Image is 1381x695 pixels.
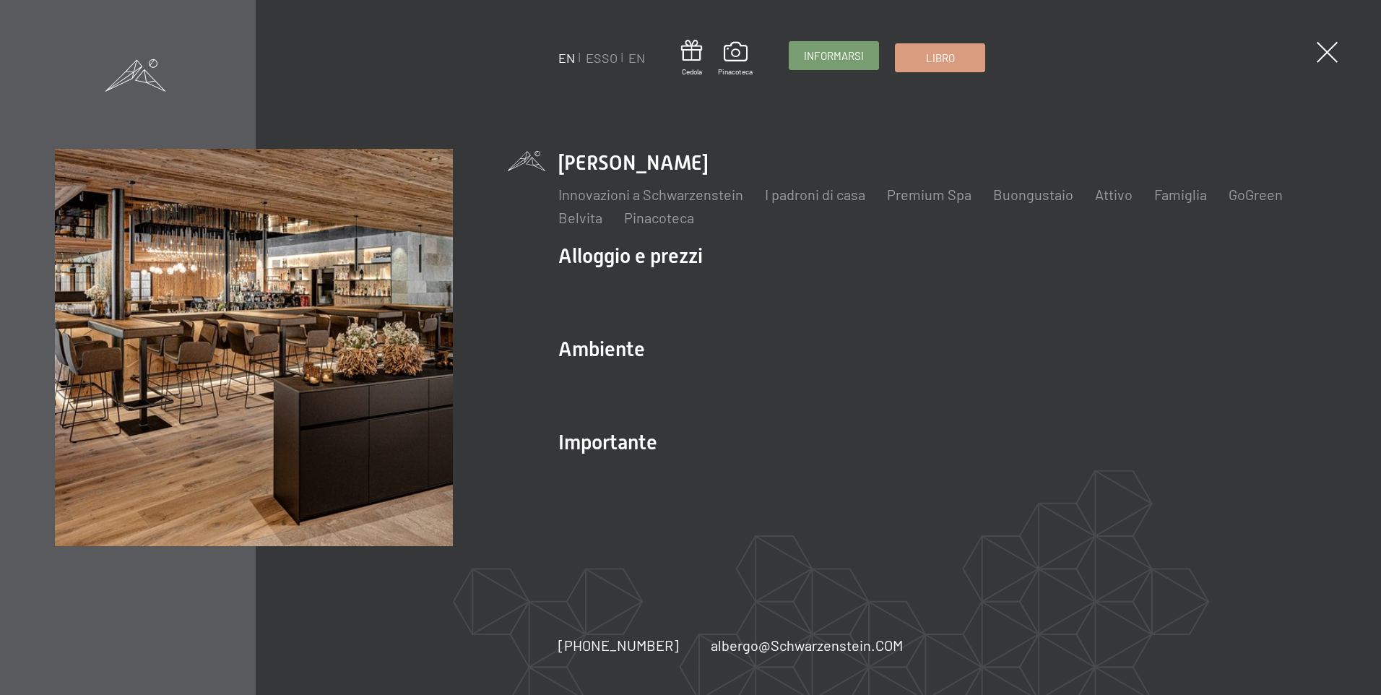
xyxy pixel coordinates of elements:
[926,51,955,66] span: Libro
[558,636,679,654] span: [PHONE_NUMBER]
[765,186,865,203] a: I padroni di casa
[771,636,875,654] font: Schwarzenstein.
[558,635,679,655] a: [PHONE_NUMBER]
[628,50,645,66] a: EN
[558,209,602,226] a: Belvita
[1229,186,1283,203] a: GoGreen
[804,48,864,64] span: Informarsi
[1154,186,1207,203] a: Famiglia
[789,42,878,69] a: Informarsi
[1095,186,1133,203] a: Attivo
[993,186,1073,203] a: Buongustaio
[718,42,753,77] a: Pinacoteca
[681,66,702,77] span: Cedola
[711,636,771,654] font: albergo@
[558,186,743,203] a: Innovazioni a Schwarzenstein
[558,50,575,66] a: EN
[718,66,753,77] span: Pinacoteca
[887,186,971,203] a: Premium Spa
[875,636,903,654] font: COM
[896,44,984,72] a: Libro
[681,40,702,77] a: Cedola
[624,209,694,226] a: Pinacoteca
[586,50,618,66] a: ESSO
[711,635,903,655] a: albergo@Schwarzenstein.COM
